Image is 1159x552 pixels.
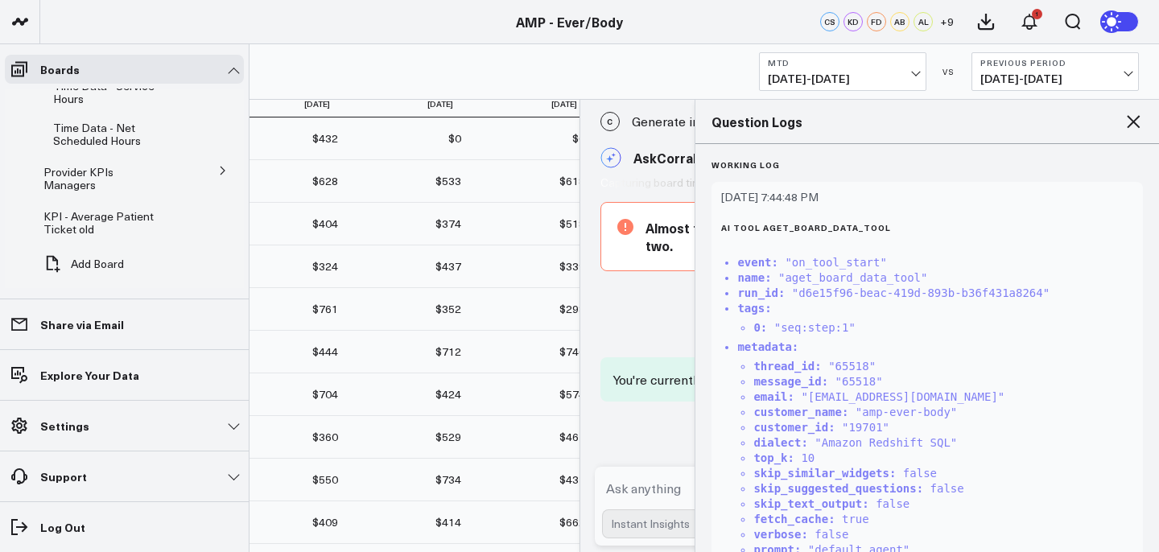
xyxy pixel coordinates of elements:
[721,223,1133,233] h6: ai tool aget_board_data_tool
[753,437,1133,448] li: "Amazon Redshift SQL"
[559,386,585,402] div: $574
[312,130,338,146] div: $432
[559,429,585,445] div: $461
[559,472,585,488] div: $437
[980,58,1130,68] b: Previous Period
[753,360,821,373] strong: thread_id :
[43,208,154,237] span: KPI - Average Patient Ticket old
[448,130,461,146] div: $0
[737,287,1133,299] li: "d6e15f96-beac-419d-893b-b36f431a8264"
[559,258,585,274] div: $339
[940,16,954,27] span: + 9
[312,301,338,317] div: $761
[753,513,1133,525] li: true
[753,513,835,525] strong: fetch_cache :
[753,528,807,541] strong: verbose :
[312,472,338,488] div: $550
[759,52,926,91] button: MTD[DATE]-[DATE]
[753,390,794,403] strong: email :
[435,386,461,402] div: $424
[312,344,338,360] div: $444
[435,301,461,317] div: $352
[980,72,1130,85] span: [DATE] - [DATE]
[40,470,87,483] p: Support
[312,429,338,445] div: $360
[435,173,461,189] div: $533
[588,104,1152,139] div: Generate insights
[5,513,244,542] a: Log Out
[753,452,1133,463] li: 10
[600,112,620,131] span: C
[721,192,1133,203] div: [DATE] 7:44:48 PM
[53,120,141,148] span: Time Data - Net Scheduled Hours
[559,216,585,232] div: $518
[435,472,461,488] div: $734
[711,160,1143,170] h6: Working Log
[820,12,839,31] div: CS
[753,483,1133,494] li: false
[53,78,155,106] span: Time Data - Service Hours
[476,91,599,117] th: [DATE]
[40,369,139,381] p: Explore Your Data
[843,12,863,31] div: KD
[53,122,168,147] a: Time Data - Net Scheduled Hours
[229,91,353,117] th: [DATE]
[753,498,1133,509] li: false
[753,436,807,449] strong: dialect :
[40,318,124,331] p: Share via Email
[40,63,80,76] p: Boards
[768,58,918,68] b: MTD
[753,422,1133,433] li: "19701"
[37,246,124,282] button: Add Board
[937,12,956,31] button: +9
[753,497,868,510] strong: skip_text_output :
[737,302,771,315] strong: tags :
[435,429,461,445] div: $529
[40,419,89,432] p: Settings
[753,482,923,495] strong: skip_suggested_questions :
[53,80,167,105] a: Time Data - Service Hours
[753,421,835,434] strong: customer_id :
[753,321,767,334] strong: 0 :
[559,514,585,530] div: $662
[312,514,338,530] div: $409
[737,340,798,353] strong: metadata :
[934,67,963,76] div: VS
[753,376,1133,387] li: "65518"
[753,375,828,388] strong: message_id :
[559,344,585,360] div: $746
[435,216,461,232] div: $374
[737,286,785,299] strong: run_id :
[711,113,1124,130] h2: Question Logs
[435,258,461,274] div: $437
[572,130,585,146] div: $0
[1032,9,1042,19] div: 1
[753,360,1133,372] li: "65518"
[40,521,85,533] p: Log Out
[737,257,1133,268] li: "on_tool_start"
[768,72,918,85] span: [DATE] - [DATE]
[753,322,1133,333] li: "seq:step:1"
[914,12,933,31] div: AL
[516,13,623,31] a: AMP - Ever/Body
[737,271,771,284] strong: name :
[633,149,696,167] span: AskCorral
[600,176,754,189] div: Capturing board timeframe
[559,173,585,189] div: $618
[43,166,164,192] a: Provider KPIs Managers
[753,451,794,464] strong: top_k :
[312,173,338,189] div: $628
[353,91,476,117] th: [DATE]
[559,301,585,317] div: $293
[312,386,338,402] div: $704
[753,529,1133,540] li: false
[435,344,461,360] div: $712
[971,52,1139,91] button: Previous Period[DATE]-[DATE]
[890,12,909,31] div: AB
[43,164,113,192] span: Provider KPIs Managers
[753,468,1133,479] li: false
[867,12,886,31] div: FD
[737,256,778,269] strong: event :
[753,467,896,480] strong: skip_similar_widgets :
[312,258,338,274] div: $324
